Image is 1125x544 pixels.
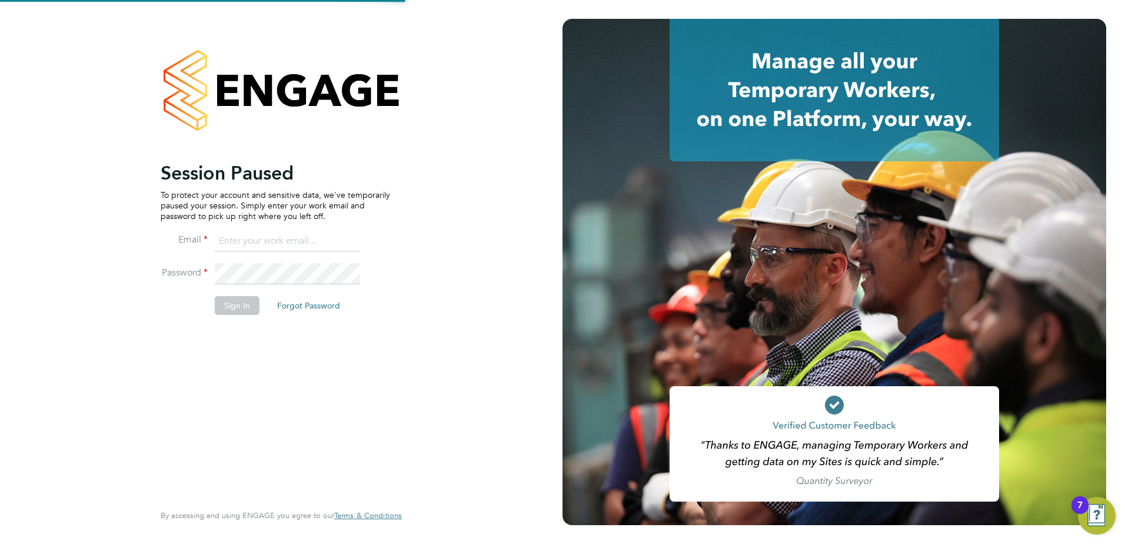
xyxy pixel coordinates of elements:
[161,234,208,246] label: Email
[268,296,350,315] button: Forgot Password
[161,190,390,222] p: To protect your account and sensitive data, we've temporarily paused your session. Simply enter y...
[215,296,259,315] button: Sign In
[1078,497,1116,535] button: Open Resource Center, 7 new notifications
[1077,505,1083,520] div: 7
[161,510,402,520] span: By accessing and using ENGAGE you agree to our
[334,511,402,520] a: Terms & Conditions
[161,267,208,279] label: Password
[215,231,360,252] input: Enter your work email...
[161,161,390,185] h2: Session Paused
[334,510,402,520] span: Terms & Conditions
